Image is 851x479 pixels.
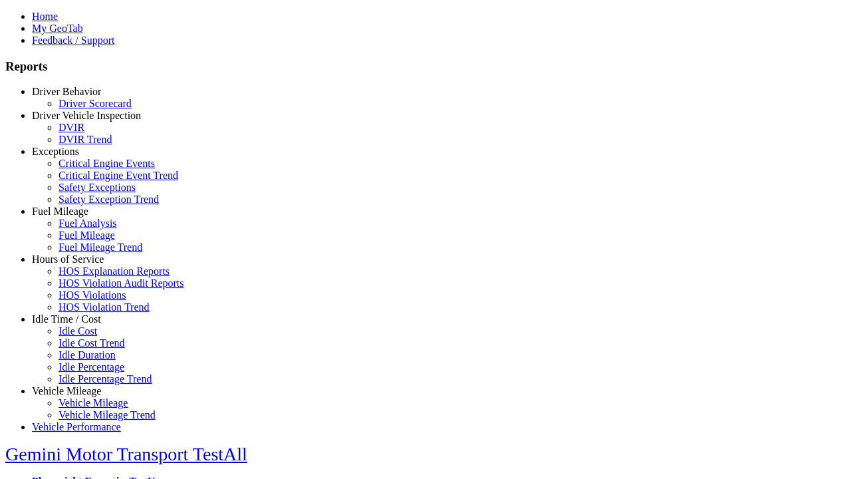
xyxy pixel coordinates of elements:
[32,253,104,265] a: Hours of Service
[59,158,155,169] a: Critical Engine Events
[59,241,142,253] a: Fuel Mileage Trend
[59,325,97,337] a: Idle Cost
[59,122,84,133] a: DVIR
[59,134,112,145] a: DVIR Trend
[59,349,116,361] a: Idle Duration
[32,421,121,432] a: Vehicle Performance
[5,59,846,74] h3: Reports
[59,182,136,193] a: Safety Exceptions
[32,110,141,121] a: Driver Vehicle Inspection
[32,23,83,34] a: My GeoTab
[59,289,126,301] a: HOS Violations
[59,170,178,181] a: Critical Engine Event Trend
[32,35,114,46] a: Feedback / Support
[59,277,184,289] a: HOS Violation Audit Reports
[59,361,124,373] a: Idle Percentage
[59,218,117,229] a: Fuel Analysis
[32,206,88,217] a: Fuel Mileage
[32,86,101,97] a: Driver Behavior
[32,11,58,22] a: Home
[59,337,125,349] a: Idle Cost Trend
[59,265,170,277] a: HOS Explanation Reports
[59,230,115,241] a: Fuel Mileage
[59,373,152,385] a: Idle Percentage Trend
[59,98,132,109] a: Driver Scorecard
[32,385,101,397] a: Vehicle Mileage
[59,409,156,420] a: Vehicle Mileage Trend
[59,301,150,313] a: HOS Violation Trend
[59,397,128,408] a: Vehicle Mileage
[32,146,79,157] a: Exceptions
[5,444,247,464] a: Gemini Motor Transport TestAll
[32,313,101,325] a: Idle Time / Cost
[59,194,159,205] a: Safety Exception Trend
